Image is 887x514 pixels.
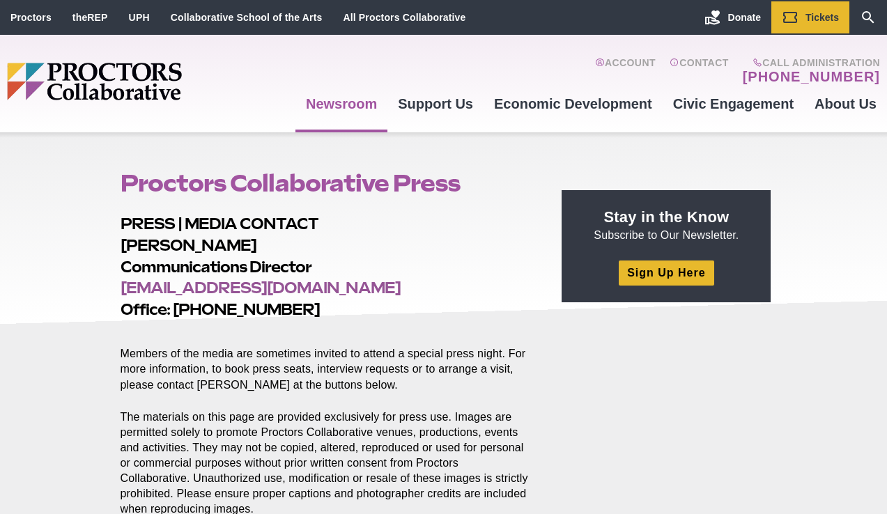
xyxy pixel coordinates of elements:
strong: Stay in the Know [604,208,730,226]
a: Search [849,1,887,33]
h1: Proctors Collaborative Press [121,170,530,196]
a: Account [595,57,656,85]
h2: PRESS | MEDIA CONTACT [PERSON_NAME] Communications Director Office: [PHONE_NUMBER] [121,213,530,320]
a: UPH [129,12,150,23]
a: Economic Development [484,85,663,123]
a: [PHONE_NUMBER] [743,68,880,85]
span: Call Administration [739,57,880,68]
span: Donate [728,12,761,23]
a: Newsroom [295,85,387,123]
a: Donate [694,1,771,33]
a: All Proctors Collaborative [343,12,465,23]
a: Support Us [387,85,484,123]
iframe: Advertisement [562,319,771,493]
a: Collaborative School of the Arts [171,12,323,23]
a: Civic Engagement [663,85,804,123]
p: Members of the media are sometimes invited to attend a special press night. For more information,... [121,331,530,392]
a: Contact [670,57,729,85]
a: Proctors [10,12,52,23]
a: theREP [72,12,108,23]
a: About Us [804,85,887,123]
img: Proctors logo [7,63,289,100]
p: Subscribe to Our Newsletter. [578,207,754,243]
a: Tickets [771,1,849,33]
a: [EMAIL_ADDRESS][DOMAIN_NAME] [121,279,401,297]
a: Sign Up Here [619,260,714,285]
span: Tickets [805,12,839,23]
